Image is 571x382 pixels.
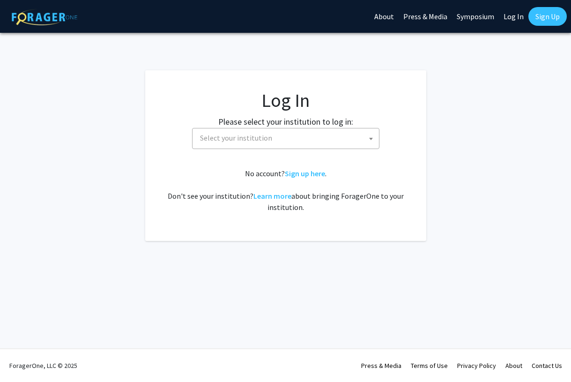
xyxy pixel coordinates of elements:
a: Privacy Policy [457,361,496,370]
a: Press & Media [361,361,401,370]
span: Select your institution [196,128,379,148]
div: No account? . Don't see your institution? about bringing ForagerOne to your institution. [164,168,408,213]
span: Select your institution [200,133,272,142]
a: Learn more about bringing ForagerOne to your institution [253,191,291,201]
a: Contact Us [532,361,562,370]
a: Sign up here [285,169,325,178]
h1: Log In [164,89,408,112]
label: Please select your institution to log in: [218,115,353,128]
a: Sign Up [528,7,567,26]
a: Terms of Use [411,361,448,370]
img: ForagerOne Logo [12,9,77,25]
div: ForagerOne, LLC © 2025 [9,349,77,382]
a: About [505,361,522,370]
span: Select your institution [192,128,379,149]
